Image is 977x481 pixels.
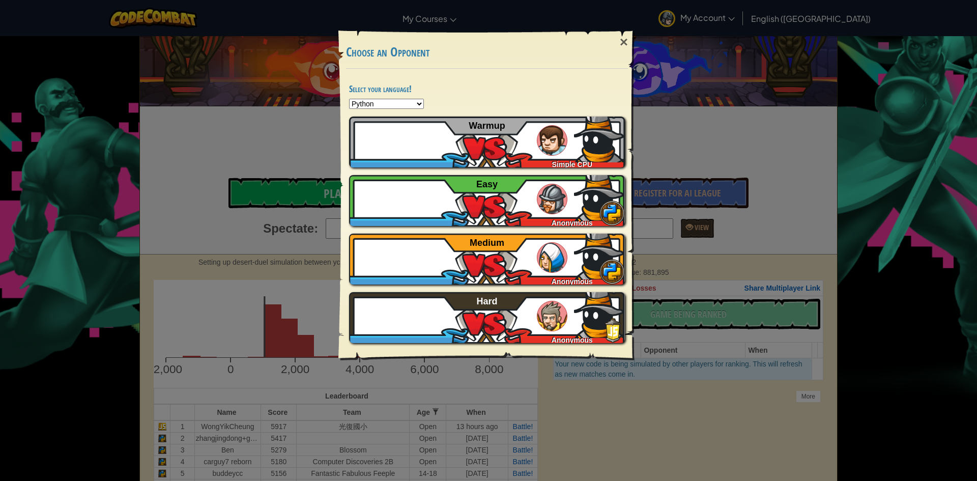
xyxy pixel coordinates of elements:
[349,117,625,167] a: Simple CPU
[469,121,505,131] span: Warmup
[574,111,625,162] img: EHwRAAAAAAZJREFUAwBWjRJoinQqegAAAABJRU5ErkJggg==
[346,45,628,59] h3: Choose an Opponent
[574,287,625,338] img: EHwRAAAAAAZJREFUAwBWjRJoinQqegAAAABJRU5ErkJggg==
[476,179,498,189] span: Easy
[349,292,625,343] a: Anonymous
[552,277,593,286] span: Anonymous
[537,242,567,273] img: humans_ladder_medium.png
[574,170,625,221] img: EHwRAAAAAAZJREFUAwBWjRJoinQqegAAAABJRU5ErkJggg==
[552,160,592,168] span: Simple CPU
[349,175,625,226] a: Anonymous
[612,27,636,57] div: ×
[574,229,625,279] img: EHwRAAAAAAZJREFUAwBWjRJoinQqegAAAABJRU5ErkJggg==
[470,238,504,248] span: Medium
[349,234,625,285] a: Anonymous
[552,336,593,344] span: Anonymous
[537,125,567,156] img: humans_ladder_tutorial.png
[477,296,498,306] span: Hard
[537,301,567,331] img: humans_ladder_hard.png
[537,184,567,214] img: humans_ladder_easy.png
[552,219,593,227] span: Anonymous
[349,84,625,94] h4: Select your language!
